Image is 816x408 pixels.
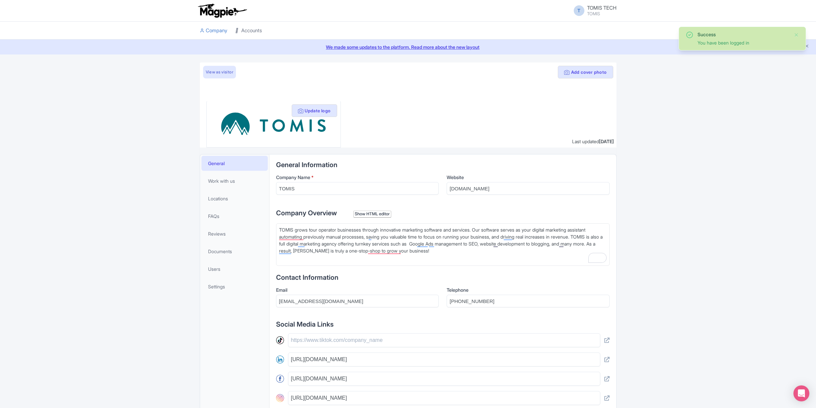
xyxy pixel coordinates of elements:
[276,336,284,344] img: tiktok-round-01-ca200c7ba8d03f2cade56905edf8567d.svg
[201,226,268,241] a: Reviews
[276,375,284,383] img: facebook-round-01-50ddc191f871d4ecdbe8252d2011563a.svg
[276,321,610,328] h2: Social Media Links
[288,353,600,366] input: https://www.linkedin.com/company/name
[288,333,600,347] input: https://www.tiktok.com/company_name
[570,5,617,16] a: T TOMIS TECH TOMIS
[599,139,614,144] span: [DATE]
[288,372,600,386] input: https://www.facebook.com/company_name
[201,173,268,188] a: Work with us
[276,223,610,266] trix-editor: To enrich screen reader interactions, please activate Accessibility in Grammarly extension settings
[208,230,226,237] span: Reviews
[804,43,809,51] button: Close announcement
[276,274,610,281] h2: Contact Information
[558,66,613,78] button: Add cover photo
[793,385,809,401] div: Open Intercom Messenger
[201,209,268,224] a: FAQs
[201,156,268,171] a: General
[208,160,225,167] span: General
[201,279,268,294] a: Settings
[276,161,610,168] h2: General Information
[572,138,614,145] div: Last updated
[4,44,812,51] a: We made some updates to the platform. Read more about the new layout
[201,191,268,206] a: Locations
[208,265,220,272] span: Users
[292,104,337,117] button: Update logo
[698,39,788,46] div: You have been logged in
[201,244,268,259] a: Documents
[353,211,392,218] div: Show HTML editor
[200,22,227,40] a: Company
[447,287,469,293] span: Telephone
[276,287,287,293] span: Email
[208,177,235,184] span: Work with us
[587,12,617,16] small: TOMIS
[447,174,464,180] span: Website
[196,3,248,18] img: logo-ab69f6fb50320c5b225c76a69d11143b.png
[201,261,268,276] a: Users
[235,22,262,40] a: Accounts
[279,226,607,261] div: TOMIS grows tour operator businesses through innovative marketing software and services. Our soft...
[208,283,225,290] span: Settings
[276,394,284,402] img: instagram-round-01-d873700d03cfe9216e9fb2676c2aa726.svg
[208,195,228,202] span: Locations
[698,31,788,38] div: Success
[220,106,327,142] img: mkc4s83yydzziwnmdm8f.svg
[276,174,310,180] span: Company Name
[276,356,284,363] img: linkedin-round-01-4bc9326eb20f8e88ec4be7e8773b84b7.svg
[203,66,236,78] a: View as visitor
[794,31,799,39] button: Close
[208,213,219,220] span: FAQs
[288,391,600,405] input: https://www.instagram.com/company_name
[587,5,617,11] span: TOMIS TECH
[574,5,584,16] span: T
[208,248,232,255] span: Documents
[276,209,337,217] span: Company Overview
